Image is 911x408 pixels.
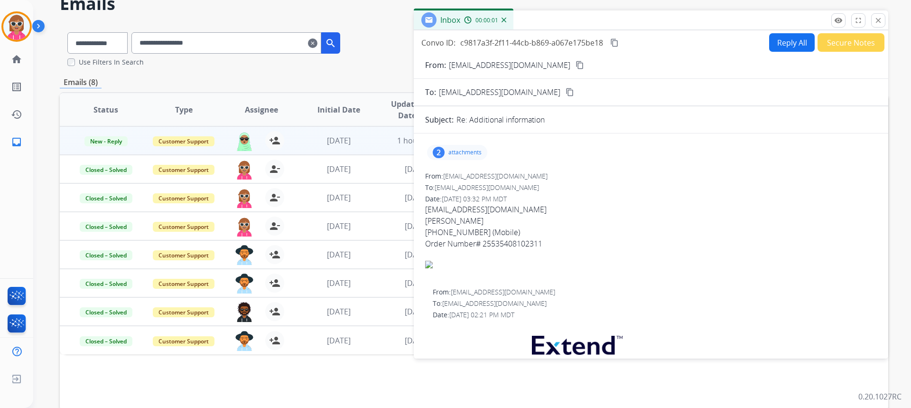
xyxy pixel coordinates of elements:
[308,38,317,49] mat-icon: clear
[421,37,455,48] p: Convo ID:
[235,274,254,294] img: agent-avatar
[153,136,214,146] span: Customer Support
[566,88,574,96] mat-icon: content_copy
[440,15,460,25] span: Inbox
[386,98,429,121] span: Updated Date
[79,57,144,67] label: Use Filters In Search
[235,217,254,237] img: agent-avatar
[769,33,815,52] button: Reply All
[425,227,877,238] div: [PHONE_NUMBER] (Mobile)
[153,336,214,346] span: Customer Support
[80,165,132,175] span: Closed – Solved
[269,135,280,146] mat-icon: person_add
[425,86,436,98] p: To:
[269,335,280,346] mat-icon: person_add
[269,306,280,317] mat-icon: person_add
[175,104,193,115] span: Type
[153,307,214,317] span: Customer Support
[327,306,351,317] span: [DATE]
[451,287,555,296] span: [EMAIL_ADDRESS][DOMAIN_NAME]
[425,183,877,192] div: To:
[425,238,877,249] div: Order Number# 25535408102311
[405,249,428,260] span: [DATE]
[80,279,132,289] span: Closed – Solved
[269,277,280,289] mat-icon: person_add
[433,310,877,320] div: Date:
[317,104,360,115] span: Initial Date
[425,204,547,215] a: [EMAIL_ADDRESS][DOMAIN_NAME]
[854,16,863,25] mat-icon: fullscreen
[235,302,254,322] img: agent-avatar
[269,220,280,232] mat-icon: person_remove
[475,17,498,24] span: 00:00:01
[425,171,877,181] div: From:
[327,335,351,346] span: [DATE]
[397,135,436,146] span: 1 hour ago
[153,279,214,289] span: Customer Support
[80,336,132,346] span: Closed – Solved
[235,188,254,208] img: agent-avatar
[433,287,877,297] div: From:
[11,109,22,120] mat-icon: history
[433,147,445,158] div: 2
[84,136,128,146] span: New - Reply
[325,38,336,49] mat-icon: search
[442,299,547,308] span: [EMAIL_ADDRESS][DOMAIN_NAME]
[435,183,539,192] span: [EMAIL_ADDRESS][DOMAIN_NAME]
[327,135,351,146] span: [DATE]
[153,250,214,260] span: Customer Support
[11,54,22,65] mat-icon: home
[327,221,351,231] span: [DATE]
[80,193,132,203] span: Closed – Solved
[235,160,254,180] img: agent-avatar
[576,61,584,69] mat-icon: content_copy
[327,249,351,260] span: [DATE]
[818,33,884,52] button: Secure Notes
[449,310,514,319] span: [DATE] 02:21 PM MDT
[425,114,454,125] p: Subject:
[11,81,22,93] mat-icon: list_alt
[327,192,351,203] span: [DATE]
[520,324,632,362] img: extend.png
[442,194,507,203] span: [DATE] 03:32 PM MDT
[439,86,560,98] span: [EMAIL_ADDRESS][DOMAIN_NAME]
[245,104,278,115] span: Assignee
[405,221,428,231] span: [DATE]
[405,192,428,203] span: [DATE]
[425,194,877,204] div: Date:
[460,38,603,48] span: c9817a3f-2f11-44cb-b869-a067e175be18
[153,165,214,175] span: Customer Support
[834,16,843,25] mat-icon: remove_red_eye
[60,76,102,88] p: Emails (8)
[874,16,883,25] mat-icon: close
[235,331,254,351] img: agent-avatar
[153,193,214,203] span: Customer Support
[3,13,30,40] img: avatar
[425,261,877,268] img: ii_198c43a93c1de7fa9851
[11,136,22,148] mat-icon: inbox
[443,171,548,180] span: [EMAIL_ADDRESS][DOMAIN_NAME]
[448,149,482,156] p: attachments
[327,278,351,288] span: [DATE]
[80,250,132,260] span: Closed – Solved
[405,164,428,174] span: [DATE]
[235,131,254,151] img: agent-avatar
[93,104,118,115] span: Status
[858,391,902,402] p: 0.20.1027RC
[433,299,877,308] div: To:
[425,215,877,227] div: [PERSON_NAME]
[405,335,428,346] span: [DATE]
[80,222,132,232] span: Closed – Solved
[449,59,570,71] p: [EMAIL_ADDRESS][DOMAIN_NAME]
[269,192,280,203] mat-icon: person_remove
[405,278,428,288] span: [DATE]
[269,163,280,175] mat-icon: person_remove
[235,245,254,265] img: agent-avatar
[405,306,428,317] span: [DATE]
[80,307,132,317] span: Closed – Solved
[610,38,619,47] mat-icon: content_copy
[269,249,280,260] mat-icon: person_add
[153,222,214,232] span: Customer Support
[425,59,446,71] p: From:
[456,114,545,125] p: Re: Additional information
